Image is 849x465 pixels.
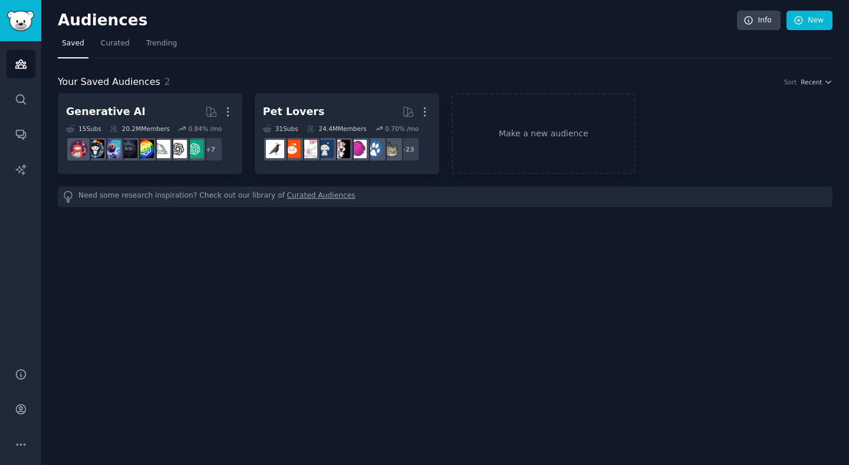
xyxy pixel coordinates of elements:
[266,140,284,158] img: birding
[263,104,325,119] div: Pet Lovers
[66,125,101,133] div: 15 Sub s
[58,93,242,174] a: Generative AI15Subs20.2MMembers0.84% /mo+7ChatGPTOpenAImidjourneyGPT3weirddalleStableDiffusionaiA...
[101,38,130,49] span: Curated
[315,140,334,158] img: dogswithjobs
[255,93,439,174] a: Pet Lovers31Subs24.4MMembers0.70% /mo+23catsdogsAquariumsparrotsdogswithjobsRATSBeardedDragonsbir...
[58,186,832,207] div: Need some research inspiration? Check out our library of
[110,125,170,133] div: 20.2M Members
[7,11,34,31] img: GummySearch logo
[737,11,781,31] a: Info
[164,76,170,87] span: 2
[263,125,298,133] div: 31 Sub s
[70,140,88,158] img: dalle2
[365,140,383,158] img: dogs
[287,191,356,203] a: Curated Audiences
[146,38,177,49] span: Trending
[97,34,134,58] a: Curated
[152,140,170,158] img: midjourney
[136,140,154,158] img: GPT3
[58,11,737,30] h2: Audiences
[103,140,121,158] img: StableDiffusion
[348,140,367,158] img: Aquariums
[188,125,222,133] div: 0.84 % /mo
[86,140,104,158] img: aiArt
[62,38,84,49] span: Saved
[784,78,797,86] div: Sort
[381,140,400,158] img: cats
[307,125,367,133] div: 24.4M Members
[282,140,301,158] img: BeardedDragons
[395,137,420,162] div: + 23
[801,78,822,86] span: Recent
[332,140,350,158] img: parrots
[142,34,181,58] a: Trending
[169,140,187,158] img: OpenAI
[299,140,317,158] img: RATS
[185,140,203,158] img: ChatGPT
[452,93,636,174] a: Make a new audience
[58,34,88,58] a: Saved
[385,125,419,133] div: 0.70 % /mo
[66,104,146,119] div: Generative AI
[198,137,223,162] div: + 7
[787,11,832,31] a: New
[58,75,160,90] span: Your Saved Audiences
[119,140,137,158] img: weirddalle
[801,78,832,86] button: Recent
